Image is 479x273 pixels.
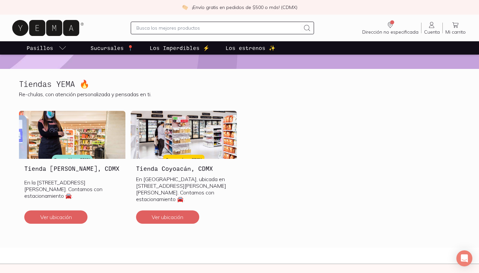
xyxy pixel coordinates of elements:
p: Los Imperdibles ⚡️ [150,44,210,52]
span: Dirección no especificada [362,29,418,35]
a: Sucursales 📍 [89,41,135,55]
p: ¡Envío gratis en pedidos de $500 o más! (CDMX) [192,4,297,11]
a: Los Imperdibles ⚡️ [148,41,211,55]
span: Cuenta [424,29,440,35]
h3: Tienda Coyoacán, CDMX [136,164,232,173]
p: Pasillos [27,44,53,52]
a: Los estrenos ✨ [224,41,277,55]
p: Re-chulas, con atención personalizada y pensadas en ti. [19,91,460,98]
img: Tienda Coyoacán, CDMX [131,111,237,159]
button: Ver ubicación [24,210,87,224]
a: Tienda Coyoacán, CDMXTienda Coyoacán, CDMXEn [GEOGRAPHIC_DATA], ubicada en [STREET_ADDRESS][PERSO... [131,111,237,229]
p: Sucursales 📍 [90,44,134,52]
input: Busca los mejores productos [136,24,300,32]
span: Mi carrito [445,29,466,35]
img: Tienda Escandón, CDMX [19,111,125,159]
img: check [182,4,188,10]
h3: Tienda [PERSON_NAME], CDMX [24,164,120,173]
button: Ver ubicación [136,210,199,224]
h2: Tiendas YEMA 🔥 [19,80,89,88]
p: Los estrenos ✨ [226,44,275,52]
div: Open Intercom Messenger [456,250,472,266]
a: pasillo-todos-link [25,41,68,55]
a: Mi carrito [443,21,468,35]
a: Tienda Escandón, CDMXTienda [PERSON_NAME], CDMXEn la [STREET_ADDRESS][PERSON_NAME]. Contamos con ... [19,111,125,229]
a: Cuenta [421,21,442,35]
p: En la [STREET_ADDRESS][PERSON_NAME]. Contamos con estacionamiento 🚘. [24,179,120,199]
a: Dirección no especificada [360,21,421,35]
p: En [GEOGRAPHIC_DATA], ubicada en [STREET_ADDRESS][PERSON_NAME][PERSON_NAME]. Contamos con estacio... [136,176,232,202]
